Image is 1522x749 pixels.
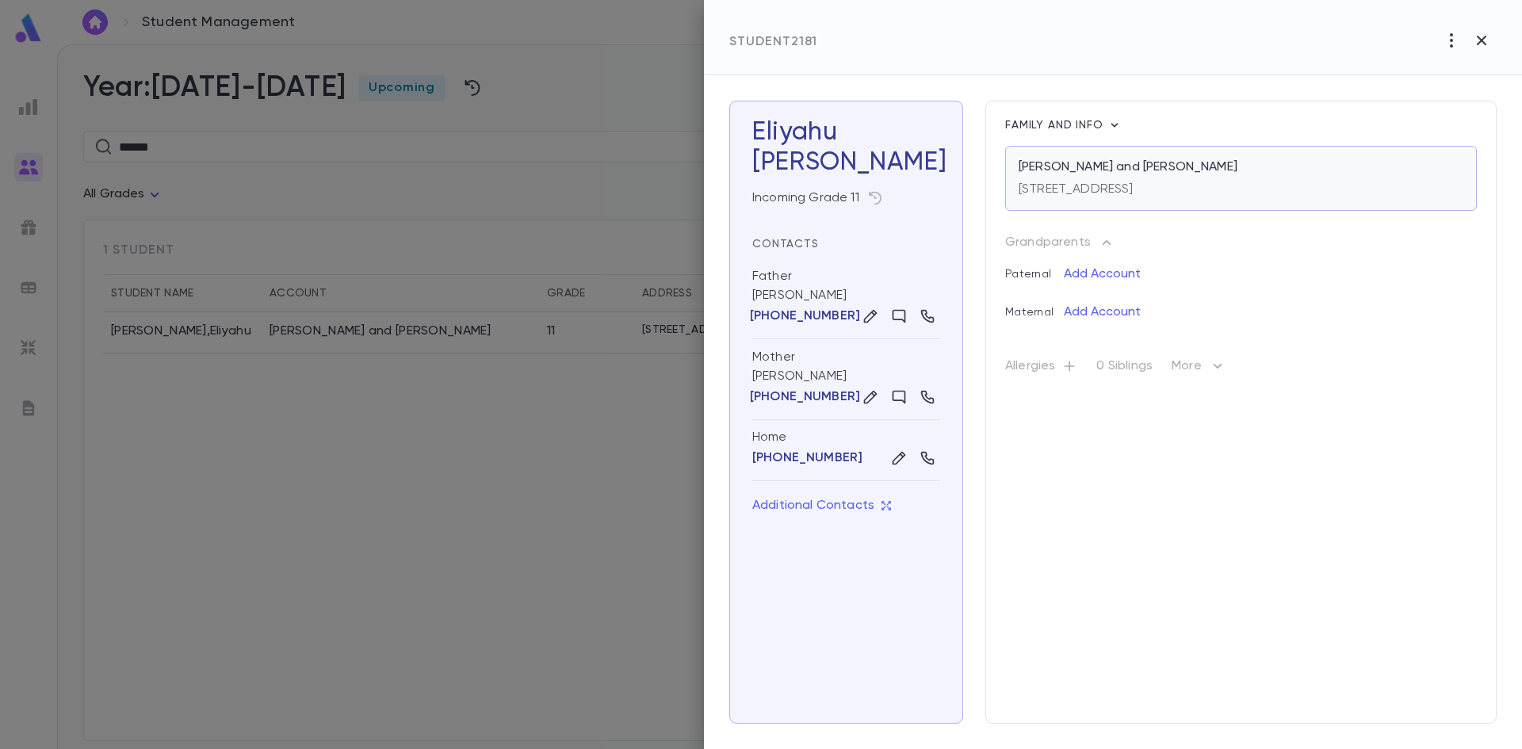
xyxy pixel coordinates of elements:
p: [PHONE_NUMBER] [750,308,860,324]
p: Paternal [1005,255,1064,281]
h3: Eliyahu [752,117,940,178]
div: [PERSON_NAME] [752,147,940,178]
button: Add Account [1064,300,1141,325]
div: Father [752,268,792,285]
p: Maternal [1005,293,1064,319]
p: [PHONE_NUMBER] [750,389,860,405]
p: Grandparents [1005,235,1091,250]
button: Additional Contacts [752,491,892,521]
button: [PHONE_NUMBER] [752,308,858,324]
div: Incoming Grade 11 [752,185,940,211]
div: [PERSON_NAME] [752,339,940,420]
div: [PERSON_NAME] [752,258,940,339]
p: Additional Contacts [752,498,892,514]
button: [PHONE_NUMBER] [752,450,862,466]
p: Allergies [1005,358,1077,380]
div: Home [752,430,940,445]
div: Mother [752,349,795,365]
span: Family and info [1005,120,1107,131]
span: Student 2181 [729,36,817,48]
button: Grandparents [1005,230,1115,255]
p: More [1172,357,1227,382]
button: [PHONE_NUMBER] [752,389,858,405]
p: [STREET_ADDRESS] [1019,182,1134,197]
button: Add Account [1064,262,1141,287]
p: 0 Siblings [1096,358,1153,380]
p: [PERSON_NAME] and [PERSON_NAME] [1019,159,1237,175]
span: Contacts [752,239,819,250]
